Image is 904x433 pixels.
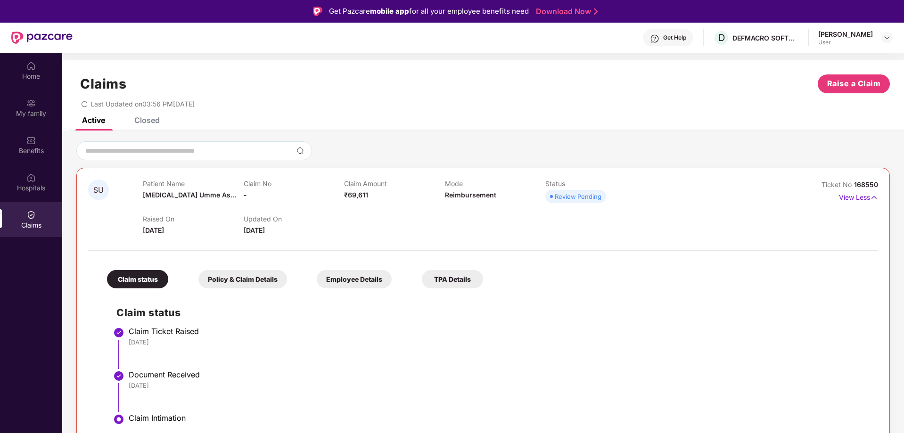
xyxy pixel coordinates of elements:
div: DEFMACRO SOFTWARE PRIVATE LIMITED [732,33,798,42]
img: svg+xml;base64,PHN2ZyBpZD0iSG9tZSIgeG1sbnM9Imh0dHA6Ly93d3cudzMub3JnLzIwMDAvc3ZnIiB3aWR0aD0iMjAiIG... [26,61,36,71]
button: Raise a Claim [818,74,890,93]
span: SU [93,186,104,194]
p: Patient Name [143,180,243,188]
div: [PERSON_NAME] [818,30,873,39]
span: Reimbursement [445,191,496,199]
p: Claim Amount [344,180,444,188]
div: [DATE] [129,381,869,390]
p: View Less [839,190,878,203]
img: svg+xml;base64,PHN2ZyBpZD0iRHJvcGRvd24tMzJ4MzIiIHhtbG5zPSJodHRwOi8vd3d3LnczLm9yZy8yMDAwL3N2ZyIgd2... [883,34,891,41]
h1: Claims [80,76,126,92]
span: - [244,191,247,199]
span: redo [81,100,88,108]
p: Mode [445,180,545,188]
span: [MEDICAL_DATA] Umme As... [143,191,236,199]
div: Review Pending [555,192,601,201]
img: svg+xml;base64,PHN2ZyBpZD0iSGVscC0zMngzMiIgeG1sbnM9Imh0dHA6Ly93d3cudzMub3JnLzIwMDAvc3ZnIiB3aWR0aD... [650,34,659,43]
div: Active [82,115,105,125]
div: TPA Details [422,270,483,288]
span: 168550 [854,180,878,188]
img: svg+xml;base64,PHN2ZyB3aWR0aD0iMjAiIGhlaWdodD0iMjAiIHZpZXdCb3g9IjAgMCAyMCAyMCIgZmlsbD0ibm9uZSIgeG... [26,98,36,108]
div: [DATE] [129,338,869,346]
img: svg+xml;base64,PHN2ZyBpZD0iSG9zcGl0YWxzIiB4bWxucz0iaHR0cDovL3d3dy53My5vcmcvMjAwMC9zdmciIHdpZHRoPS... [26,173,36,182]
div: Claim Intimation [129,413,869,423]
span: [DATE] [143,226,164,234]
img: svg+xml;base64,PHN2ZyBpZD0iU3RlcC1Eb25lLTMyeDMyIiB4bWxucz0iaHR0cDovL3d3dy53My5vcmcvMjAwMC9zdmciIH... [113,370,124,382]
img: Stroke [594,7,598,16]
div: Get Pazcare for all your employee benefits need [329,6,529,17]
span: D [718,32,725,43]
img: svg+xml;base64,PHN2ZyBpZD0iU2VhcmNoLTMyeDMyIiB4bWxucz0iaHR0cDovL3d3dy53My5vcmcvMjAwMC9zdmciIHdpZH... [296,147,304,155]
div: User [818,39,873,46]
div: Employee Details [317,270,392,288]
img: svg+xml;base64,PHN2ZyBpZD0iQ2xhaW0iIHhtbG5zPSJodHRwOi8vd3d3LnczLm9yZy8yMDAwL3N2ZyIgd2lkdGg9IjIwIi... [26,210,36,220]
img: New Pazcare Logo [11,32,73,44]
img: svg+xml;base64,PHN2ZyBpZD0iQmVuZWZpdHMiIHhtbG5zPSJodHRwOi8vd3d3LnczLm9yZy8yMDAwL3N2ZyIgd2lkdGg9Ij... [26,136,36,145]
div: Policy & Claim Details [198,270,287,288]
span: Raise a Claim [827,78,881,90]
div: Claim status [107,270,168,288]
p: Status [545,180,646,188]
div: Claim Ticket Raised [129,327,869,336]
p: Claim No [244,180,344,188]
div: Get Help [663,34,686,41]
div: Document Received [129,370,869,379]
img: svg+xml;base64,PHN2ZyBpZD0iU3RlcC1Eb25lLTMyeDMyIiB4bWxucz0iaHR0cDovL3d3dy53My5vcmcvMjAwMC9zdmciIH... [113,327,124,338]
span: ₹69,611 [344,191,368,199]
p: Raised On [143,215,243,223]
p: Updated On [244,215,344,223]
a: Download Now [536,7,595,16]
img: Logo [313,7,322,16]
strong: mobile app [370,7,409,16]
div: Closed [134,115,160,125]
h2: Claim status [116,305,869,320]
img: svg+xml;base64,PHN2ZyB4bWxucz0iaHR0cDovL3d3dy53My5vcmcvMjAwMC9zdmciIHdpZHRoPSIxNyIgaGVpZ2h0PSIxNy... [870,192,878,203]
span: Ticket No [822,180,854,188]
img: svg+xml;base64,PHN2ZyBpZD0iU3RlcC1BY3RpdmUtMzJ4MzIiIHhtbG5zPSJodHRwOi8vd3d3LnczLm9yZy8yMDAwL3N2Zy... [113,414,124,425]
span: Last Updated on 03:56 PM[DATE] [90,100,195,108]
span: [DATE] [244,226,265,234]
